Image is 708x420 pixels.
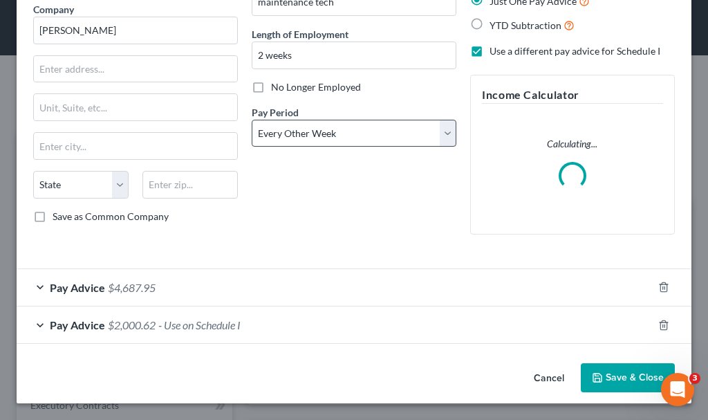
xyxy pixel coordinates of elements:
input: Enter address... [34,56,237,82]
span: No Longer Employed [271,81,361,93]
span: Save as Common Company [53,210,169,222]
span: $4,687.95 [108,281,156,294]
span: Pay Period [252,107,299,118]
input: ex: 2 years [252,42,456,69]
iframe: Intercom live chat [661,373,694,406]
input: Unit, Suite, etc... [34,94,237,120]
input: Enter city... [34,133,237,159]
span: Pay Advice [50,318,105,331]
label: Length of Employment [252,27,348,42]
p: Calculating... [482,137,663,151]
span: 3 [689,373,700,384]
span: YTD Subtraction [490,19,561,31]
h5: Income Calculator [482,86,663,104]
span: $2,000.62 [108,318,156,331]
span: Pay Advice [50,281,105,294]
input: Search company by name... [33,17,238,44]
input: Enter zip... [142,171,238,199]
span: - Use on Schedule I [158,318,241,331]
button: Save & Close [581,363,675,392]
button: Cancel [523,365,575,392]
span: Company [33,3,74,15]
span: Use a different pay advice for Schedule I [490,45,660,57]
